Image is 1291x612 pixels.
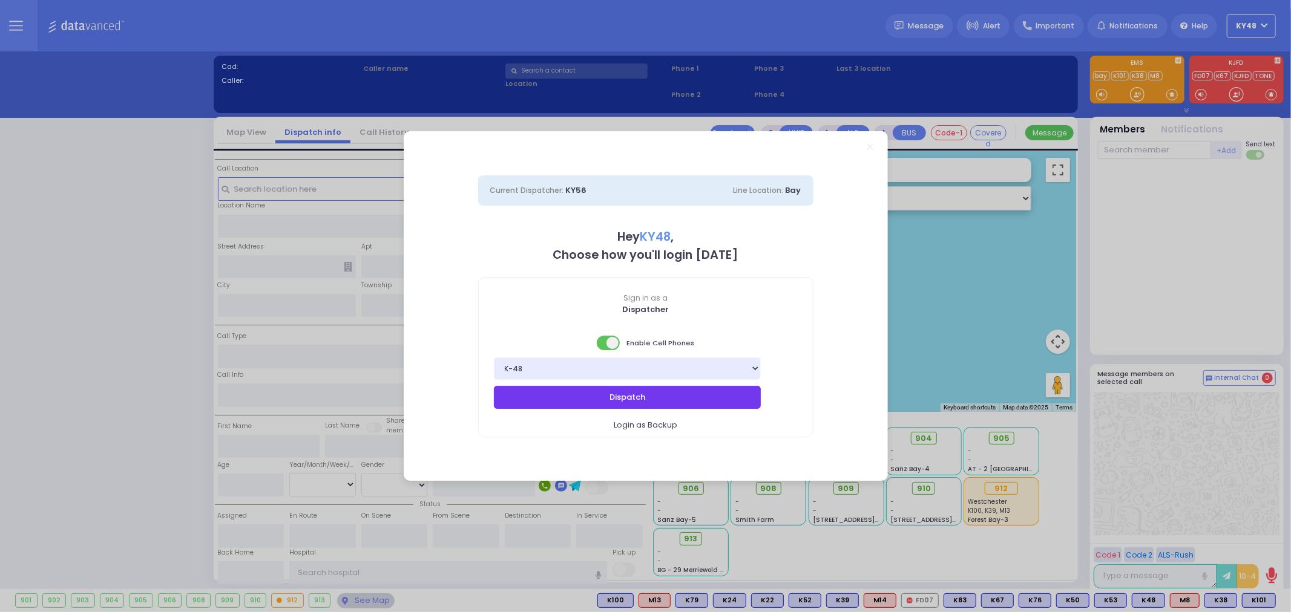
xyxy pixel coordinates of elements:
[734,185,784,195] span: Line Location:
[566,184,587,196] span: KY56
[490,185,564,195] span: Current Dispatcher:
[786,184,801,196] span: Bay
[622,304,669,315] b: Dispatcher
[494,386,761,409] button: Dispatch
[617,229,674,245] b: Hey ,
[479,293,813,304] span: Sign in as a
[553,247,738,263] b: Choose how you'll login [DATE]
[614,419,677,431] span: Login as Backup
[597,334,695,351] span: Enable Cell Phones
[640,229,671,245] span: KY48
[867,143,873,150] a: Close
